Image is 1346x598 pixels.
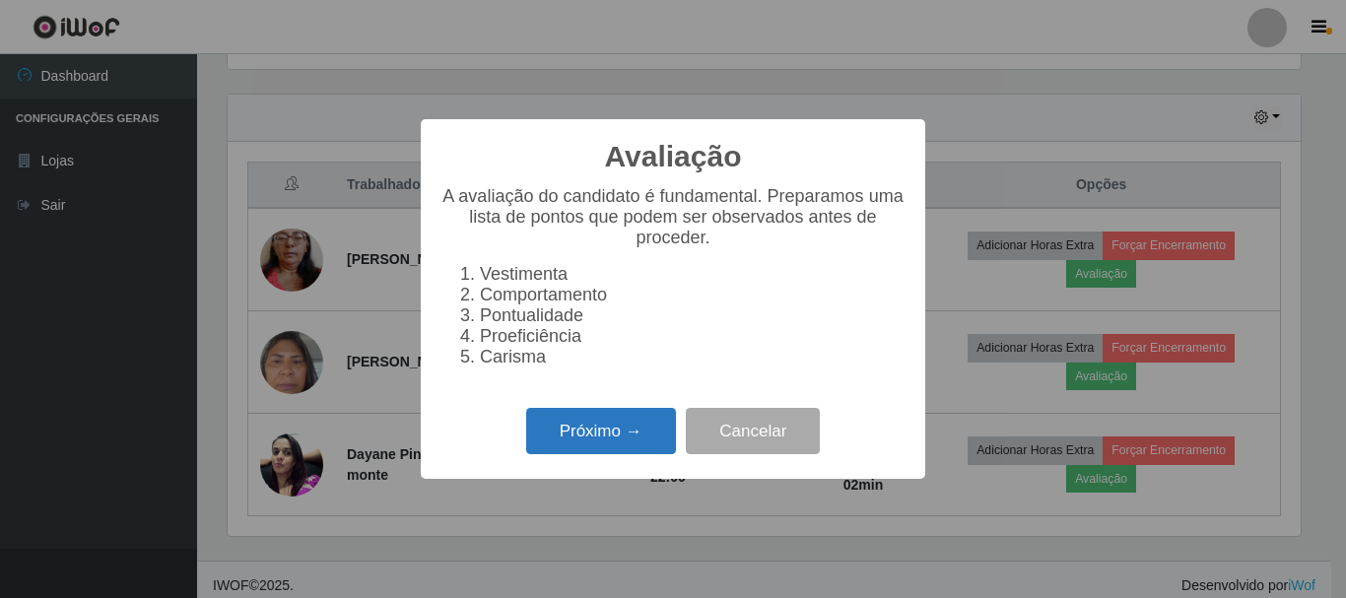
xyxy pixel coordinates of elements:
[480,347,906,367] li: Carisma
[526,408,676,454] button: Próximo →
[480,305,906,326] li: Pontualidade
[440,186,906,248] p: A avaliação do candidato é fundamental. Preparamos uma lista de pontos que podem ser observados a...
[480,264,906,285] li: Vestimenta
[686,408,820,454] button: Cancelar
[480,285,906,305] li: Comportamento
[605,139,742,174] h2: Avaliação
[480,326,906,347] li: Proeficiência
